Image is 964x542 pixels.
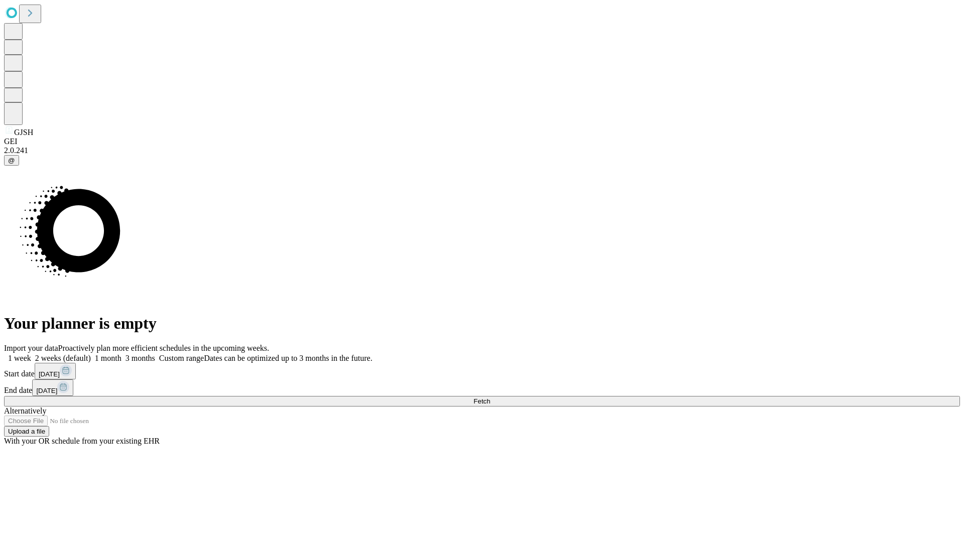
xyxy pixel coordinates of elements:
span: 2 weeks (default) [35,354,91,362]
span: 1 week [8,354,31,362]
button: [DATE] [35,363,76,379]
button: [DATE] [32,379,73,396]
button: Upload a file [4,426,49,437]
div: Start date [4,363,960,379]
button: @ [4,155,19,166]
div: End date [4,379,960,396]
span: @ [8,157,15,164]
span: GJSH [14,128,33,137]
button: Fetch [4,396,960,406]
span: Dates can be optimized up to 3 months in the future. [204,354,372,362]
span: Fetch [473,397,490,405]
span: [DATE] [36,387,57,394]
div: 2.0.241 [4,146,960,155]
span: Alternatively [4,406,46,415]
span: Import your data [4,344,58,352]
span: [DATE] [39,370,60,378]
span: 1 month [95,354,122,362]
h1: Your planner is empty [4,314,960,333]
div: GEI [4,137,960,146]
span: With your OR schedule from your existing EHR [4,437,160,445]
span: 3 months [126,354,155,362]
span: Proactively plan more efficient schedules in the upcoming weeks. [58,344,269,352]
span: Custom range [159,354,204,362]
